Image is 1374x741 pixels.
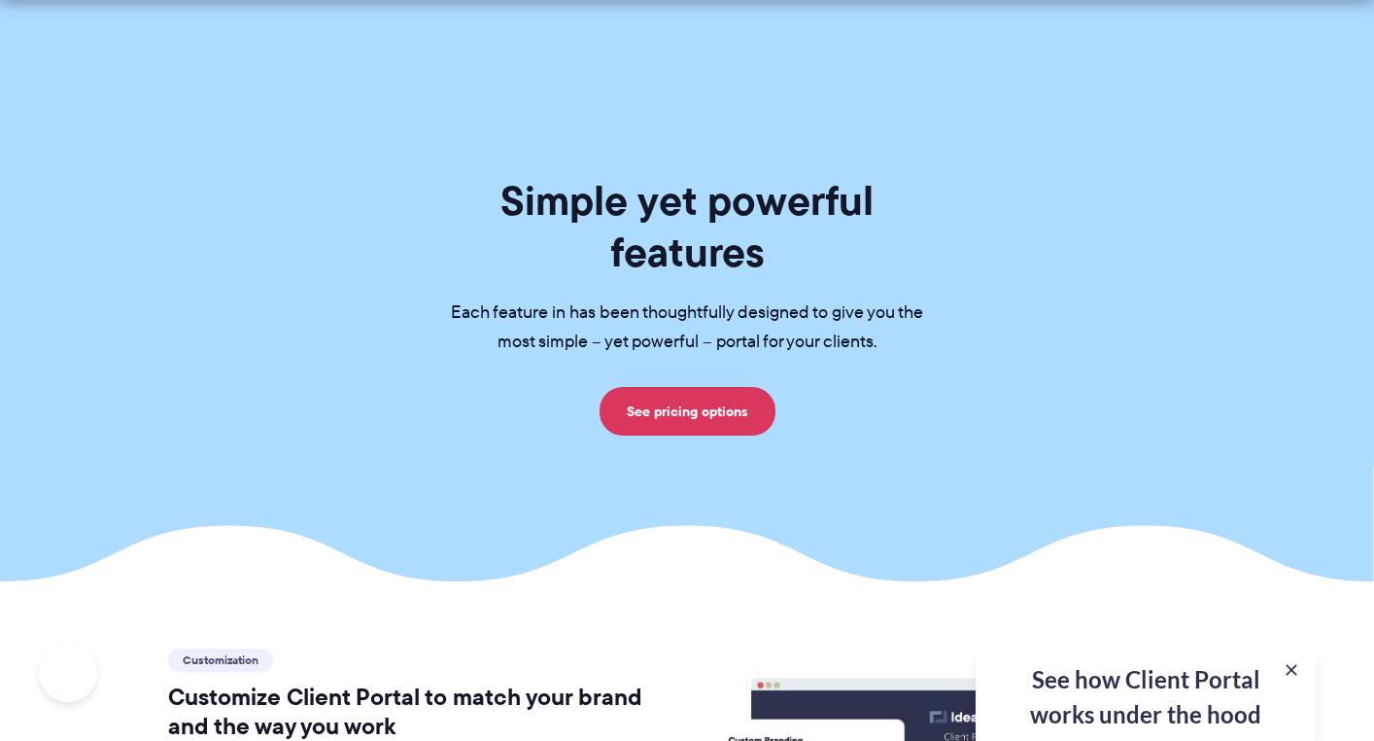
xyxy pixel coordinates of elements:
a: See pricing options [600,387,775,436]
h2: Customize Client Portal to match your brand and the way you work [168,683,659,741]
p: Each feature in has been thoughtfully designed to give you the most simple – yet powerful – porta... [420,299,954,357]
span: Customization [168,649,273,672]
iframe: Toggle Customer Support [39,644,97,702]
h1: Simple yet powerful features [420,175,954,278]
